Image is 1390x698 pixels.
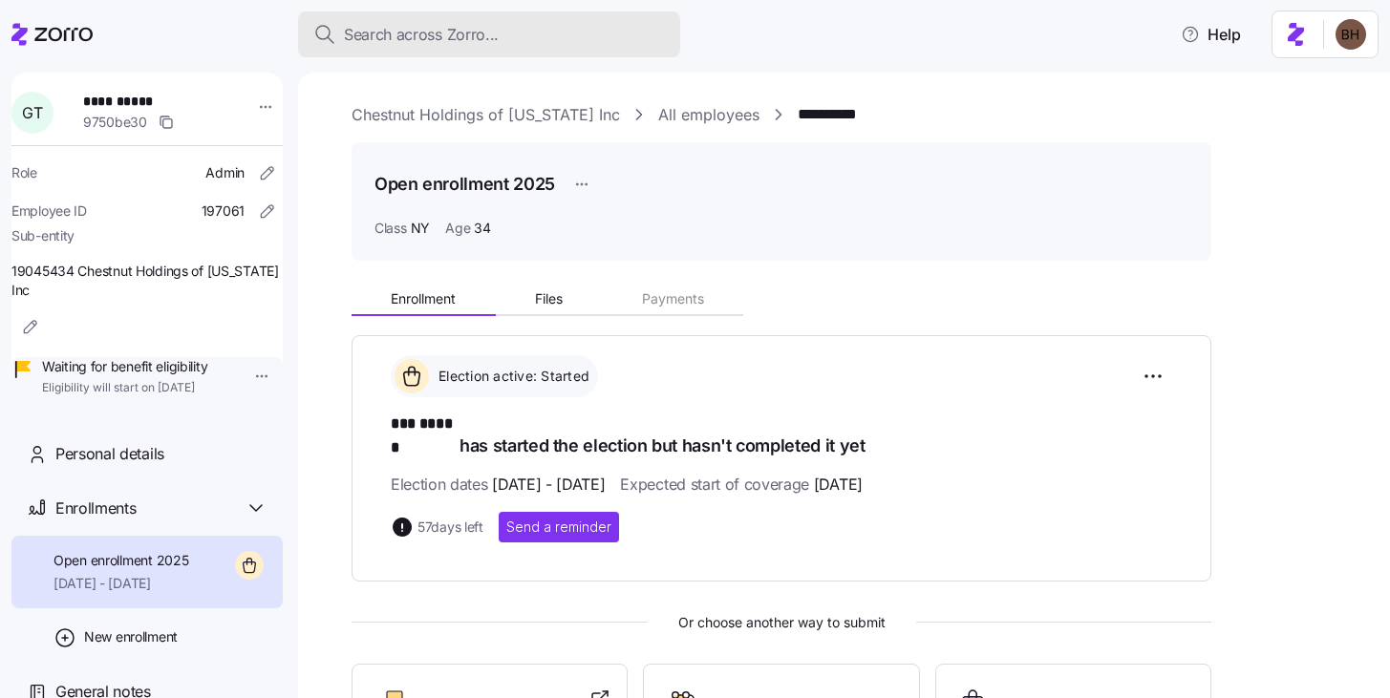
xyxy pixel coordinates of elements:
button: Search across Zorro... [298,11,680,57]
span: Employee ID [11,201,87,221]
span: [DATE] - [DATE] [492,473,605,497]
span: 34 [474,219,490,238]
span: Enrollments [55,497,136,520]
span: Send a reminder [506,518,611,537]
span: Age [445,219,470,238]
span: Payments [642,292,704,306]
h1: Open enrollment 2025 [374,172,555,196]
span: Class [374,219,407,238]
a: All employees [658,103,759,127]
img: c3c218ad70e66eeb89914ccc98a2927c [1336,19,1366,50]
span: Personal details [55,442,164,466]
span: Election active: Started [433,367,589,386]
span: [DATE] [814,473,863,497]
span: 9750be30 [83,113,147,132]
button: Help [1165,15,1256,53]
span: New enrollment [84,627,178,646]
span: Search across Zorro... [344,23,499,47]
span: Admin [205,163,245,182]
span: Role [11,163,37,182]
span: NY [411,219,430,238]
span: Files [535,292,563,306]
button: Send a reminder [499,512,619,542]
span: Sub-entity [11,226,75,245]
span: Expected start of coverage [620,473,862,497]
h1: has started the election but hasn't completed it yet [391,412,1172,457]
span: 19045434 Chestnut Holdings of [US_STATE] Inc [11,262,283,301]
span: Waiting for benefit eligibility [42,357,207,376]
span: Or choose another way to submit [352,612,1211,633]
span: Eligibility will start on [DATE] [42,380,207,396]
span: Enrollment [391,292,456,306]
span: Open enrollment 2025 [53,551,188,570]
span: G T [22,105,42,120]
span: Help [1181,23,1241,46]
span: 197061 [202,201,245,221]
span: 57 days left [417,518,483,537]
span: Election dates [391,473,605,497]
span: [DATE] - [DATE] [53,574,188,593]
a: Chestnut Holdings of [US_STATE] Inc [352,103,620,127]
